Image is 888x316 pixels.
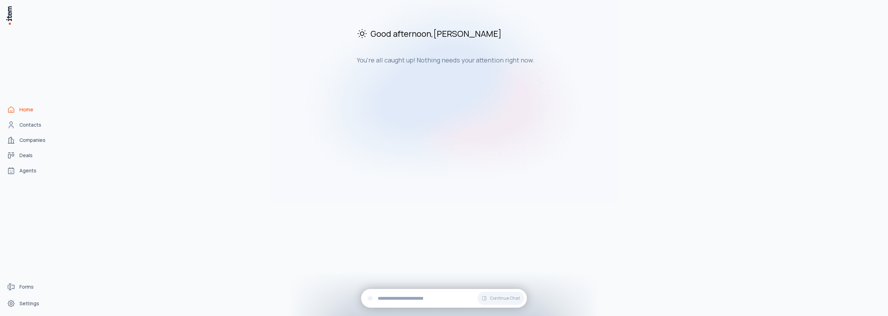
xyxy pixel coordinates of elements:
div: Continue Chat [361,289,527,308]
span: Contacts [19,121,41,128]
a: deals [4,148,57,162]
span: Agents [19,167,36,174]
span: Settings [19,300,39,307]
a: Settings [4,297,57,310]
button: Continue Chat [477,292,524,305]
img: Item Brain Logo [6,6,12,25]
a: Companies [4,133,57,147]
span: Forms [19,283,34,290]
span: Home [19,106,33,113]
span: Deals [19,152,33,159]
a: Agents [4,164,57,178]
h3: You're all caught up! Nothing needs your attention right now. [357,56,590,64]
a: Forms [4,280,57,294]
a: Contacts [4,118,57,132]
span: Continue Chat [490,296,520,301]
a: Home [4,103,57,117]
span: Companies [19,137,45,144]
h2: Good afternoon , [PERSON_NAME] [357,28,590,39]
